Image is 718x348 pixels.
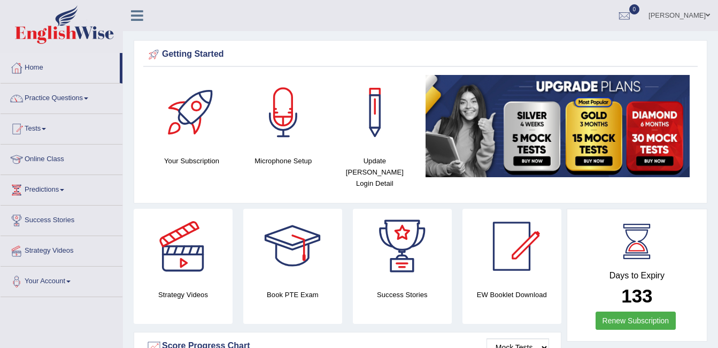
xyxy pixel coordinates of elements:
a: Home [1,53,120,80]
h4: Update [PERSON_NAME] Login Detail [334,155,415,189]
h4: Your Subscription [151,155,232,167]
h4: Microphone Setup [243,155,323,167]
a: Tests [1,114,122,141]
img: small5.jpg [426,75,690,177]
a: Your Account [1,267,122,293]
span: 0 [629,4,640,14]
a: Predictions [1,175,122,202]
a: Online Class [1,145,122,171]
div: Getting Started [146,47,695,63]
a: Practice Questions [1,84,122,110]
h4: Strategy Videos [134,289,233,300]
a: Renew Subscription [596,312,676,330]
h4: Success Stories [353,289,452,300]
a: Strategy Videos [1,236,122,263]
a: Success Stories [1,206,122,232]
h4: Book PTE Exam [243,289,342,300]
b: 133 [621,285,652,306]
h4: EW Booklet Download [462,289,561,300]
h4: Days to Expiry [579,271,695,281]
